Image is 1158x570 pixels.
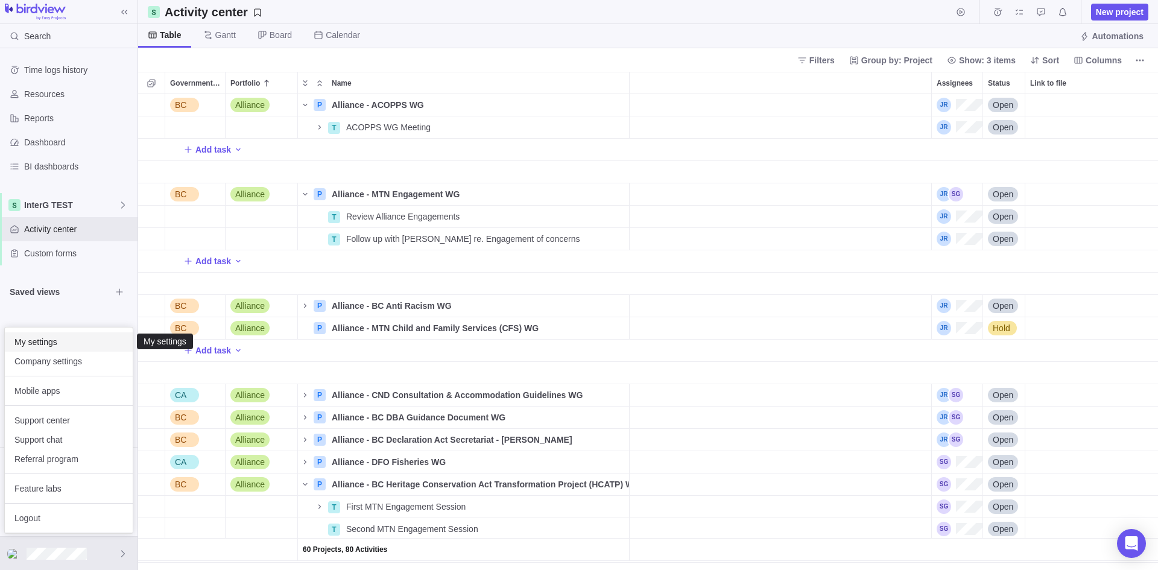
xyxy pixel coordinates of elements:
[7,549,22,559] img: Show
[5,332,133,352] a: My settings
[14,453,123,465] span: Referral program
[5,479,133,498] a: Feature labs
[5,430,133,449] a: Support chat
[5,381,133,401] a: Mobile apps
[14,355,123,367] span: Company settings
[5,449,133,469] a: Referral program
[5,508,133,528] a: Logout
[7,546,22,561] div: Sophie Gonthier
[142,337,188,346] div: My settings
[14,483,123,495] span: Feature labs
[14,336,123,348] span: My settings
[14,434,123,446] span: Support chat
[14,414,123,426] span: Support center
[14,385,123,397] span: Mobile apps
[5,352,133,371] a: Company settings
[5,411,133,430] a: Support center
[14,512,123,524] span: Logout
